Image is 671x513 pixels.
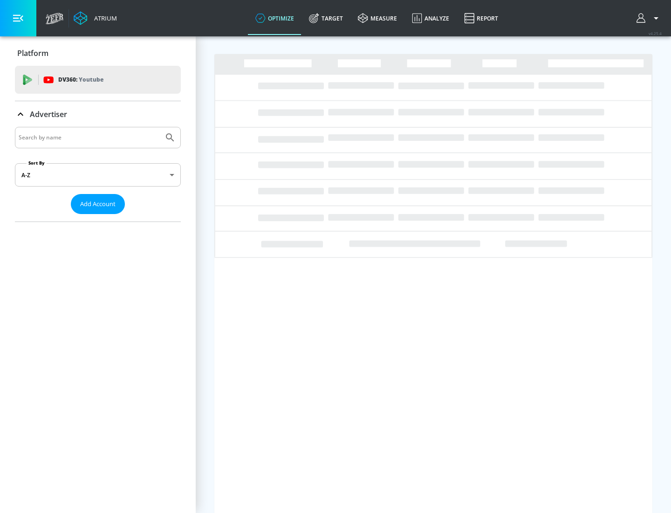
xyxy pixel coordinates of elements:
input: Search by name [19,132,160,144]
span: Add Account [80,199,116,209]
div: Advertiser [15,101,181,127]
a: Atrium [74,11,117,25]
button: Add Account [71,194,125,214]
a: Analyze [404,1,457,35]
p: Platform [17,48,48,58]
p: DV360: [58,75,103,85]
p: Advertiser [30,109,67,119]
span: v 4.25.4 [649,31,662,36]
label: Sort By [27,160,47,166]
nav: list of Advertiser [15,214,181,222]
a: Target [301,1,350,35]
p: Youtube [79,75,103,84]
a: Report [457,1,506,35]
a: measure [350,1,404,35]
div: DV360: Youtube [15,66,181,94]
div: A-Z [15,163,181,187]
div: Atrium [90,14,117,22]
a: optimize [248,1,301,35]
div: Advertiser [15,127,181,222]
div: Platform [15,40,181,66]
